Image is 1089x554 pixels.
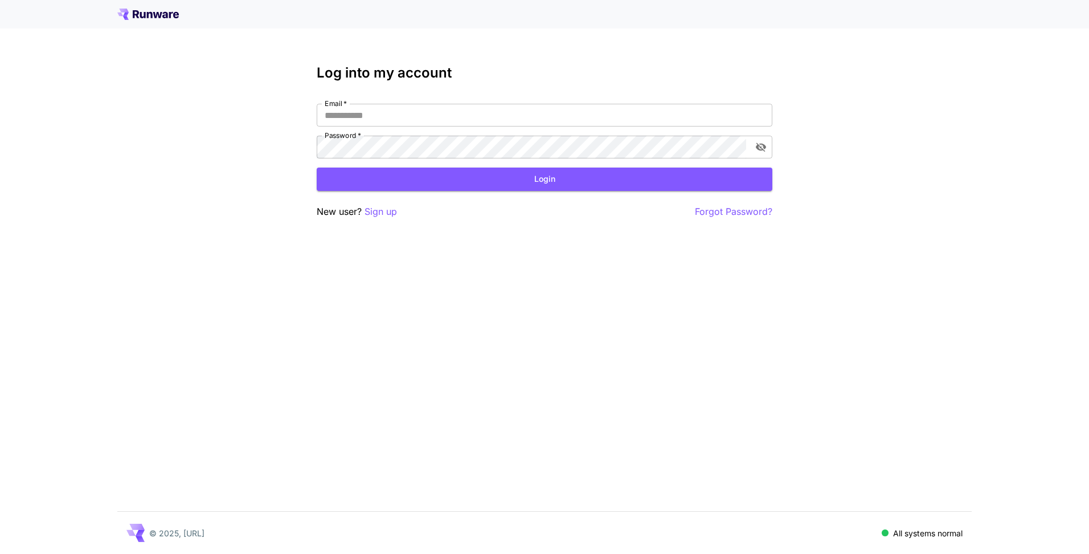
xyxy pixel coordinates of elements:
button: toggle password visibility [751,137,771,157]
button: Sign up [365,205,397,219]
button: Forgot Password? [695,205,772,219]
p: All systems normal [893,527,963,539]
h3: Log into my account [317,65,772,81]
button: Login [317,168,772,191]
label: Password [325,131,361,140]
p: New user? [317,205,397,219]
p: © 2025, [URL] [149,527,204,539]
label: Email [325,99,347,108]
